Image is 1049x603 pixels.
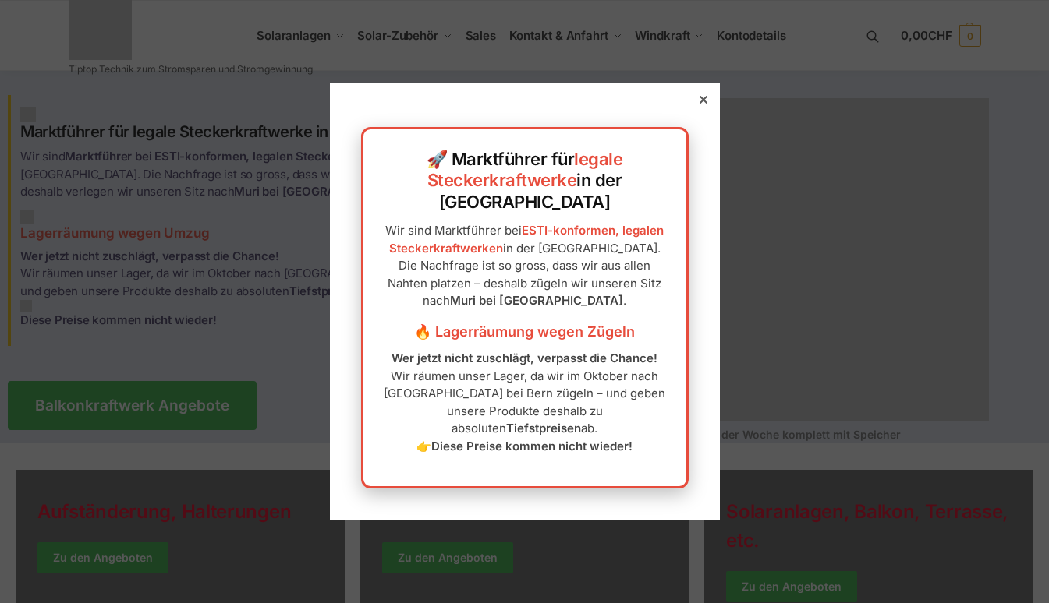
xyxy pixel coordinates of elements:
a: ESTI-konformen, legalen Steckerkraftwerken [389,223,664,256]
p: Wir räumen unser Lager, da wir im Oktober nach [GEOGRAPHIC_DATA] bei Bern zügeln – und geben unse... [379,350,671,455]
strong: Muri bei [GEOGRAPHIC_DATA] [450,293,623,308]
strong: Diese Preise kommen nicht wieder! [431,439,633,453]
p: Wir sind Marktführer bei in der [GEOGRAPHIC_DATA]. Die Nachfrage ist so gross, dass wir aus allen... [379,222,671,310]
h3: 🔥 Lagerräumung wegen Zügeln [379,322,671,342]
strong: Tiefstpreisen [506,421,581,436]
strong: Wer jetzt nicht zuschlägt, verpasst die Chance! [392,351,657,365]
a: legale Steckerkraftwerke [427,149,623,191]
h2: 🚀 Marktführer für in der [GEOGRAPHIC_DATA] [379,149,671,213]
